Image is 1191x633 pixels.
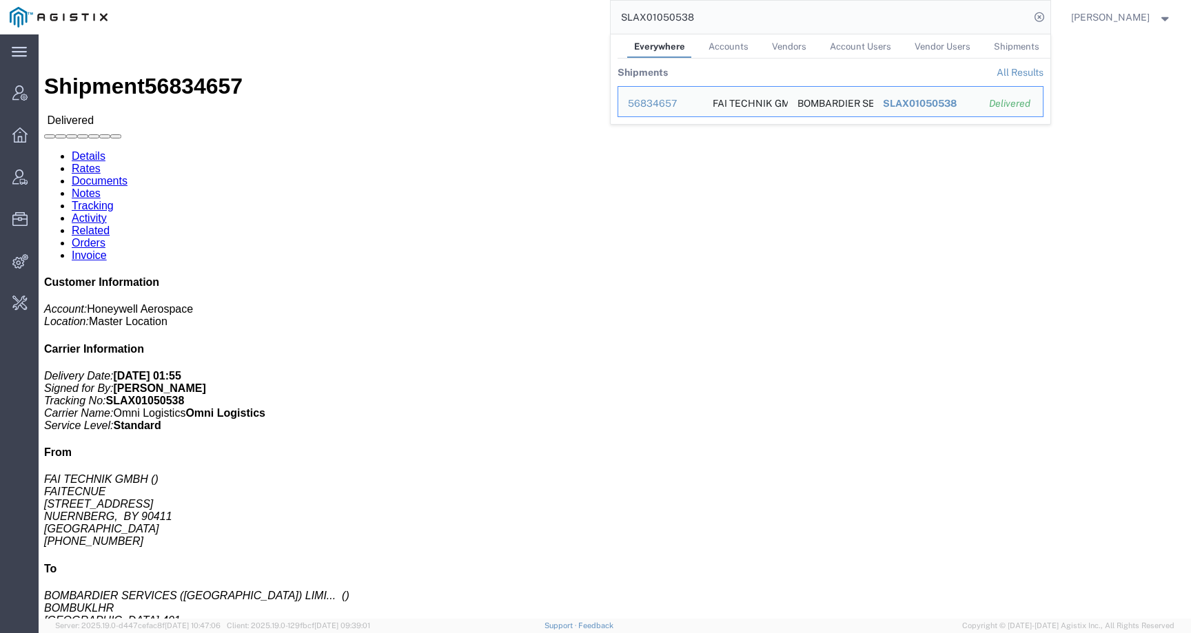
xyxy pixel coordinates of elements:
[634,41,685,52] span: Everywhere
[55,621,221,630] span: Server: 2025.19.0-d447cefac8f
[994,41,1039,52] span: Shipments
[709,41,749,52] span: Accounts
[227,621,370,630] span: Client: 2025.19.0-129fbcf
[611,1,1030,34] input: Search for shipment number, reference number
[989,96,1033,111] div: Delivered
[772,41,806,52] span: Vendors
[39,34,1191,619] iframe: FS Legacy Container
[165,621,221,630] span: [DATE] 10:47:06
[882,98,956,109] span: SLAX01050538
[618,59,1050,124] table: Search Results
[962,620,1174,632] span: Copyright © [DATE]-[DATE] Agistix Inc., All Rights Reserved
[578,621,613,630] a: Feedback
[628,96,693,111] div: 56834657
[915,41,970,52] span: Vendor Users
[830,41,891,52] span: Account Users
[997,67,1044,78] a: View all shipments found by criterion
[618,59,668,86] th: Shipments
[1071,10,1150,25] span: Kate Petrenko
[10,7,108,28] img: logo
[544,621,579,630] a: Support
[712,87,778,116] div: FAI TECHNIK GMBH
[797,87,864,116] div: BOMBARDIER SERVICES (UK) LIMITED
[882,96,970,111] div: SLAX01050538
[1070,9,1172,25] button: [PERSON_NAME]
[314,621,370,630] span: [DATE] 09:39:01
